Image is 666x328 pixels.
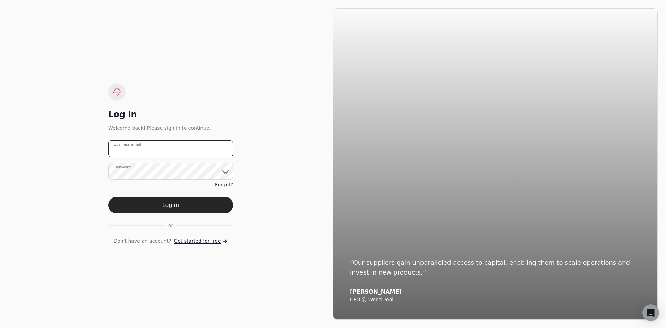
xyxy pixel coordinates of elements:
[350,297,641,303] div: CEO @ Weed Pool
[350,258,641,277] div: “Our suppliers gain unparalleled access to capital, enabling them to scale operations and invest ...
[174,237,221,245] span: Get started for free
[108,109,233,120] div: Log in
[108,124,233,132] div: Welcome back! Please sign in to continue.
[114,165,131,170] label: Password
[114,142,141,148] label: Business email
[174,237,228,245] a: Get started for free
[350,288,641,295] div: [PERSON_NAME]
[113,237,171,245] span: Don't have an account?
[168,222,173,229] span: or
[108,197,233,213] button: Log in
[642,304,659,321] div: Open Intercom Messenger
[215,181,233,188] a: Forgot?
